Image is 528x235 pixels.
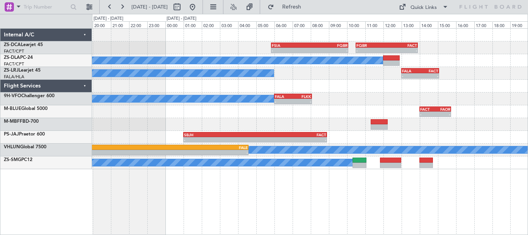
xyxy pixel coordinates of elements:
div: 04:00 [238,21,256,28]
div: - [435,112,450,117]
button: Refresh [264,1,310,13]
span: PS-JAJ [4,132,19,137]
div: 00:00 [165,21,184,28]
div: 09:00 [329,21,347,28]
div: FSIA [272,43,310,48]
div: FALA [275,94,293,99]
div: FAOR [435,107,450,111]
div: FACT [387,43,417,48]
div: 15:00 [438,21,456,28]
a: M-BLUEGlobal 5000 [4,106,48,111]
div: 10:00 [347,21,365,28]
div: FACT [255,132,326,137]
div: Quick Links [410,4,437,12]
span: Refresh [276,4,308,10]
div: 02:00 [202,21,220,28]
div: FACT [420,69,438,73]
div: - [184,137,255,142]
div: - [142,150,247,155]
div: 08:00 [311,21,329,28]
div: 21:00 [111,21,129,28]
div: - [402,74,420,78]
span: M-BLUE [4,106,21,111]
div: 17:00 [474,21,492,28]
div: 06:00 [274,21,293,28]
div: [DATE] - [DATE] [167,15,196,22]
input: Trip Number [24,1,68,13]
div: - [420,74,438,78]
a: FACT/CPT [4,61,24,67]
a: FALA/HLA [4,74,24,80]
span: ZS-DLA [4,55,20,60]
div: FQBR [310,43,347,48]
div: FALE [142,145,247,150]
div: 20:00 [93,21,111,28]
div: - [387,48,417,53]
div: - [310,48,347,53]
div: 18:00 [492,21,511,28]
span: 9H-VFO [4,94,21,98]
div: [DATE] - [DATE] [94,15,123,22]
a: FACT/CPT [4,48,24,54]
div: 22:00 [129,21,147,28]
div: - [255,137,326,142]
div: - [272,48,310,53]
a: VHLUNGlobal 7500 [4,145,46,149]
div: - [293,99,311,104]
span: ZS-DCA [4,43,21,47]
div: - [275,99,293,104]
div: 14:00 [420,21,438,28]
div: 03:00 [220,21,238,28]
span: M-MBFF [4,119,22,124]
div: 12:00 [383,21,402,28]
a: 9H-VFOChallenger 600 [4,94,55,98]
span: ZS-SMG [4,158,21,162]
button: Quick Links [395,1,452,13]
div: 23:00 [147,21,165,28]
div: 01:00 [184,21,202,28]
a: ZS-SMGPC12 [4,158,32,162]
a: ZS-LRJLearjet 45 [4,68,41,73]
div: 11:00 [365,21,383,28]
div: 16:00 [456,21,474,28]
div: FALA [402,69,420,73]
div: 05:00 [256,21,274,28]
div: FACT [420,107,435,111]
div: SBJH [184,132,255,137]
div: FQBR [356,43,387,48]
div: 13:00 [402,21,420,28]
a: ZS-DCALearjet 45 [4,43,43,47]
a: PS-JAJPraetor 600 [4,132,45,137]
a: M-MBFFBD-700 [4,119,39,124]
div: - [420,112,435,117]
span: VHLUN [4,145,20,149]
span: ZS-LRJ [4,68,19,73]
a: ZS-DLAPC-24 [4,55,33,60]
div: 07:00 [293,21,311,28]
div: - [356,48,387,53]
div: FLKK [293,94,311,99]
span: [DATE] - [DATE] [131,3,168,10]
